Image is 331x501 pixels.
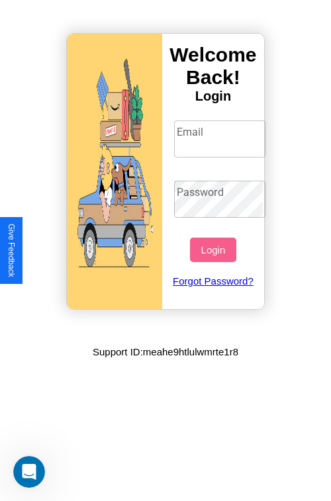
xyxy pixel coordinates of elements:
[7,224,16,277] div: Give Feedback
[162,44,264,89] h3: Welcome Back!
[93,343,238,361] p: Support ID: meahe9htlulwmrte1r8
[13,456,45,488] iframe: Intercom live chat
[190,238,236,262] button: Login
[167,262,260,300] a: Forgot Password?
[162,89,264,104] h4: Login
[67,34,162,309] img: gif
